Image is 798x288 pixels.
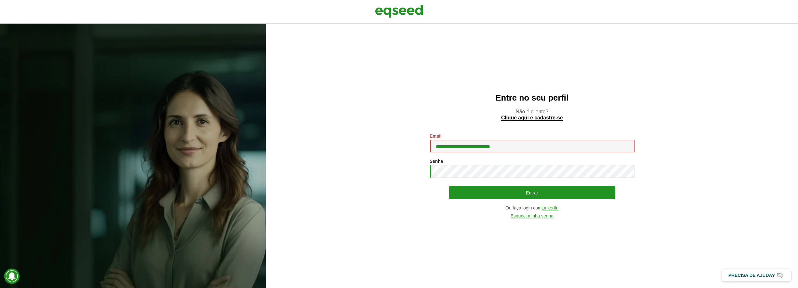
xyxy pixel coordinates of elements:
img: EqSeed Logo [375,3,423,19]
a: Clique aqui e cadastre-se [501,115,563,121]
label: Email [430,134,442,138]
button: Entrar [449,186,615,199]
h2: Entre no seu perfil [279,93,785,102]
a: LinkedIn [542,206,559,210]
p: Não é cliente? [279,109,785,121]
a: Esqueci minha senha [511,214,554,218]
label: Senha [430,159,443,163]
div: Ou faça login com [430,206,634,210]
